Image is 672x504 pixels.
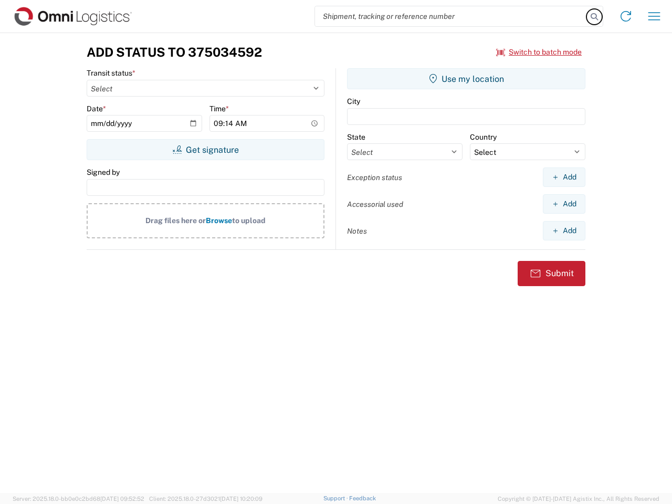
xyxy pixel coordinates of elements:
[87,45,262,60] h3: Add Status to 375034592
[347,226,367,236] label: Notes
[206,216,232,225] span: Browse
[232,216,266,225] span: to upload
[347,132,365,142] label: State
[543,167,585,187] button: Add
[543,221,585,240] button: Add
[470,132,497,142] label: Country
[498,494,659,503] span: Copyright © [DATE]-[DATE] Agistix Inc., All Rights Reserved
[349,495,376,501] a: Feedback
[100,496,144,502] span: [DATE] 09:52:52
[149,496,262,502] span: Client: 2025.18.0-27d3021
[496,44,582,61] button: Switch to batch mode
[87,139,324,160] button: Get signature
[87,104,106,113] label: Date
[315,6,587,26] input: Shipment, tracking or reference number
[347,68,585,89] button: Use my location
[543,194,585,214] button: Add
[347,173,402,182] label: Exception status
[145,216,206,225] span: Drag files here or
[87,167,120,177] label: Signed by
[87,68,135,78] label: Transit status
[209,104,229,113] label: Time
[323,495,350,501] a: Support
[220,496,262,502] span: [DATE] 10:20:09
[518,261,585,286] button: Submit
[347,97,360,106] label: City
[13,496,144,502] span: Server: 2025.18.0-bb0e0c2bd68
[347,199,403,209] label: Accessorial used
